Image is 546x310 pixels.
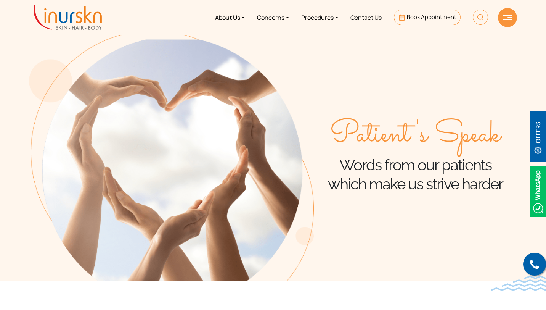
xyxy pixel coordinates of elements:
a: Book Appointment [394,10,461,25]
a: Concerns [251,3,295,32]
div: Words from our patients which make us strive harder [314,118,517,194]
img: bluewave [491,276,546,291]
img: Whatsappicon [530,166,546,217]
img: HeaderSearch [473,10,488,25]
a: Procedures [295,3,344,32]
span: Patient's Speak [330,118,501,152]
img: offerBt [530,111,546,162]
a: Whatsappicon [530,187,546,195]
img: inurskn-logo [34,5,102,30]
a: About Us [209,3,251,32]
span: Book Appointment [407,13,456,21]
a: Contact Us [344,3,388,32]
img: hamLine.svg [503,15,512,20]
